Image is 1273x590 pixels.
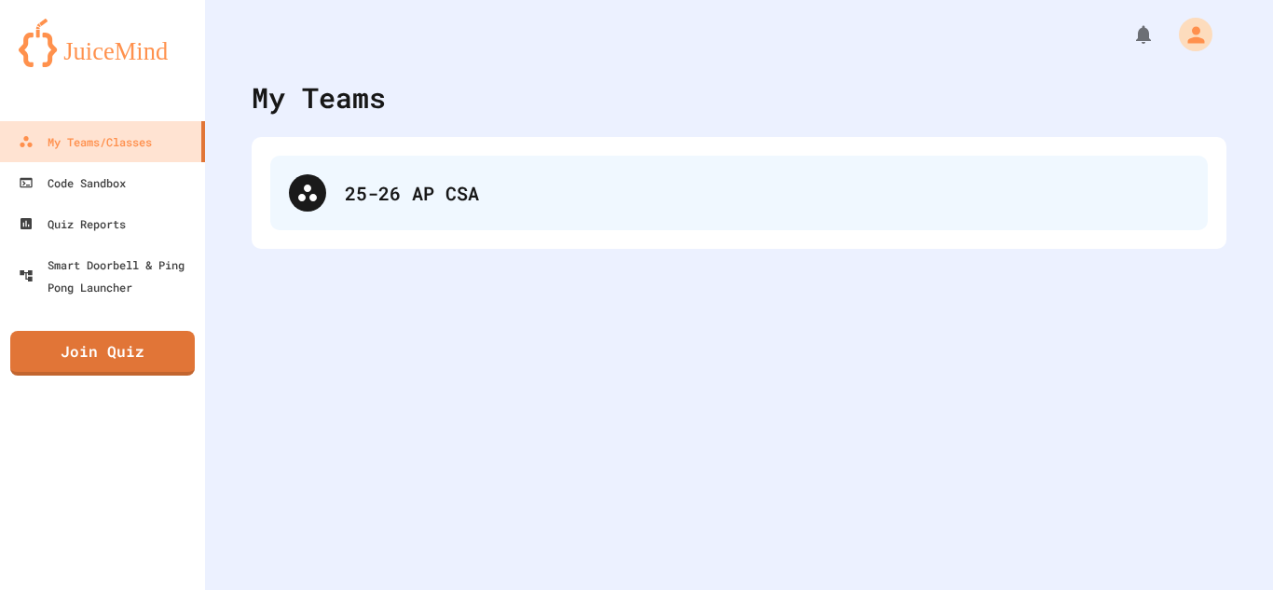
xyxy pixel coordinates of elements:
div: 25-26 AP CSA [345,179,1189,207]
div: My Notifications [1098,19,1159,50]
div: My Account [1159,13,1217,56]
div: Code Sandbox [19,172,126,194]
div: My Teams/Classes [19,130,152,153]
div: My Teams [252,76,386,118]
a: Join Quiz [10,331,195,376]
div: 25-26 AP CSA [270,156,1208,230]
img: logo-orange.svg [19,19,186,67]
div: Smart Doorbell & Ping Pong Launcher [19,254,198,298]
div: Quiz Reports [19,213,126,235]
